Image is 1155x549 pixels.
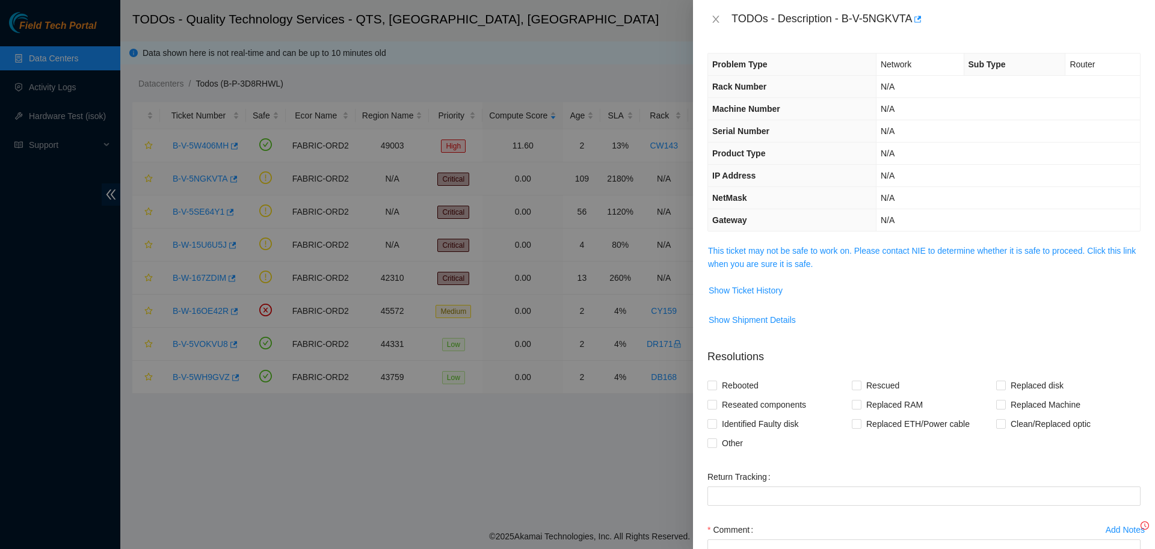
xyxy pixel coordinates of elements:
[712,215,747,225] span: Gateway
[969,60,1006,69] span: Sub Type
[717,414,804,434] span: Identified Faulty disk
[1106,526,1145,534] div: Add Notes
[711,14,721,24] span: close
[881,126,895,136] span: N/A
[1141,521,1149,530] span: clock-circle
[881,215,895,225] span: N/A
[707,486,1141,506] input: Return Tracking
[708,246,1136,269] a: This ticket may not be safe to work on. Please contact NIE to determine whether it is safe to pro...
[881,193,895,203] span: N/A
[861,376,904,395] span: Rescued
[712,82,766,91] span: Rack Number
[717,434,748,453] span: Other
[708,281,783,300] button: Show Ticket History
[707,14,724,25] button: Close
[861,414,975,434] span: Replaced ETH/Power cable
[707,520,758,539] label: Comment
[712,171,756,180] span: IP Address
[708,310,796,330] button: Show Shipment Details
[881,171,895,180] span: N/A
[712,60,768,69] span: Problem Type
[712,126,769,136] span: Serial Number
[881,149,895,158] span: N/A
[731,10,1141,29] div: TODOs - Description - B-V-5NGKVTA
[1070,60,1095,69] span: Router
[1006,414,1095,434] span: Clean/Replaced optic
[709,284,783,297] span: Show Ticket History
[707,467,775,486] label: Return Tracking
[1006,395,1085,414] span: Replaced Machine
[1006,376,1068,395] span: Replaced disk
[712,149,765,158] span: Product Type
[717,395,811,414] span: Reseated components
[881,82,895,91] span: N/A
[881,104,895,114] span: N/A
[707,339,1141,365] p: Resolutions
[712,193,747,203] span: NetMask
[712,104,780,114] span: Machine Number
[717,376,763,395] span: Rebooted
[861,395,928,414] span: Replaced RAM
[1105,520,1145,539] button: Add Notesclock-circle
[709,313,796,327] span: Show Shipment Details
[881,60,911,69] span: Network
